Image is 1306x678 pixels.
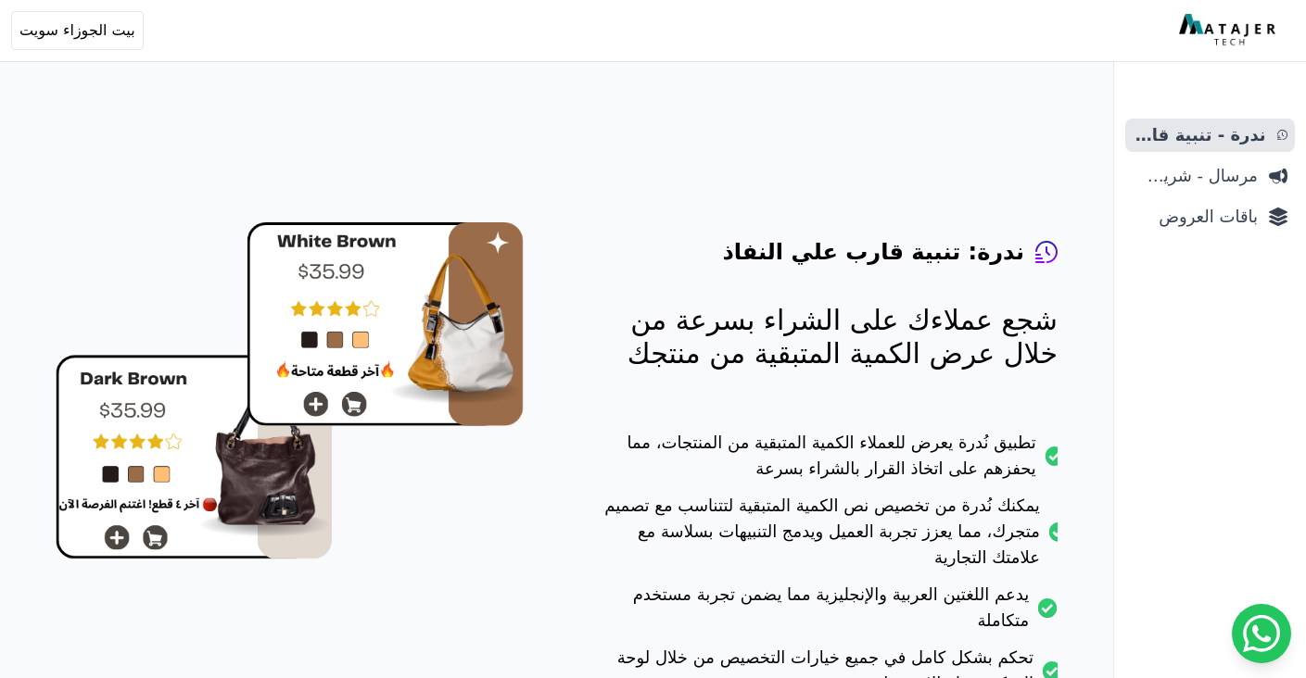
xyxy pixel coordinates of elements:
[598,304,1058,370] p: شجع عملاءك على الشراء بسرعة من خلال عرض الكمية المتبقية من منتجك
[56,222,524,559] img: hero
[1179,14,1280,47] img: MatajerTech Logo
[598,430,1058,493] li: تطبيق نُدرة يعرض للعملاء الكمية المتبقية من المنتجات، مما يحفزهم على اتخاذ القرار بالشراء بسرعة
[1133,163,1258,189] span: مرسال - شريط دعاية
[598,582,1058,645] li: يدعم اللغتين العربية والإنجليزية مما يضمن تجربة مستخدم متكاملة
[722,237,1024,267] h4: ندرة: تنبية قارب علي النفاذ
[1133,122,1266,148] span: ندرة - تنبية قارب علي النفاذ
[598,493,1058,582] li: يمكنك نُدرة من تخصيص نص الكمية المتبقية لتتناسب مع تصميم متجرك، مما يعزز تجربة العميل ويدمج التنب...
[11,11,144,50] button: بيت الجوزاء سويت
[19,19,135,42] span: بيت الجوزاء سويت
[1133,204,1258,230] span: باقات العروض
